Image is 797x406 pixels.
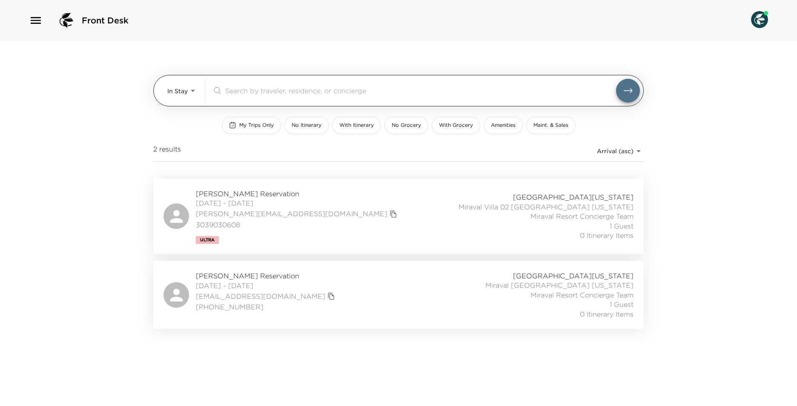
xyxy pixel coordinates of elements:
[513,192,634,202] span: [GEOGRAPHIC_DATA][US_STATE]
[610,221,634,231] span: 1 Guest
[153,144,181,158] span: 2 results
[530,212,634,221] span: Miraval Resort Concierge Team
[196,271,337,280] span: [PERSON_NAME] Reservation
[56,10,77,31] img: logo
[196,281,337,290] span: [DATE] - [DATE]
[325,290,337,302] button: copy primary member email
[196,209,387,218] a: [PERSON_NAME][EMAIL_ADDRESS][DOMAIN_NAME]
[392,122,421,129] span: No Grocery
[387,208,399,220] button: copy primary member email
[751,11,768,28] img: User
[597,147,634,155] span: Arrival (asc)
[526,117,576,134] button: Maint. & Sales
[332,117,381,134] button: With Itinerary
[196,302,337,312] span: [PHONE_NUMBER]
[484,117,523,134] button: Amenities
[485,280,634,290] span: Miraval [GEOGRAPHIC_DATA] [US_STATE]
[432,117,480,134] button: With Grocery
[491,122,516,129] span: Amenities
[167,87,188,95] span: In Stay
[513,271,634,280] span: [GEOGRAPHIC_DATA][US_STATE]
[580,309,634,319] span: 0 Itinerary Items
[284,117,329,134] button: No Itinerary
[384,117,428,134] button: No Grocery
[339,122,374,129] span: With Itinerary
[459,202,634,212] span: Miraval Villa 02 [GEOGRAPHIC_DATA] [US_STATE]
[153,179,644,254] a: [PERSON_NAME] Reservation[DATE] - [DATE][PERSON_NAME][EMAIL_ADDRESS][DOMAIN_NAME]copy primary mem...
[196,198,399,208] span: [DATE] - [DATE]
[222,117,281,134] button: My Trips Only
[196,292,325,301] a: [EMAIL_ADDRESS][DOMAIN_NAME]
[82,14,129,26] span: Front Desk
[225,86,616,95] input: Search by traveler, residence, or concierge
[153,261,644,329] a: [PERSON_NAME] Reservation[DATE] - [DATE][EMAIL_ADDRESS][DOMAIN_NAME]copy primary member email[PHO...
[196,189,399,198] span: [PERSON_NAME] Reservation
[439,122,473,129] span: With Grocery
[239,122,274,129] span: My Trips Only
[196,220,399,229] span: 3039030608
[292,122,321,129] span: No Itinerary
[200,237,215,243] span: Ultra
[580,231,634,240] span: 0 Itinerary Items
[533,122,568,129] span: Maint. & Sales
[610,300,634,309] span: 1 Guest
[530,290,634,300] span: Miraval Resort Concierge Team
